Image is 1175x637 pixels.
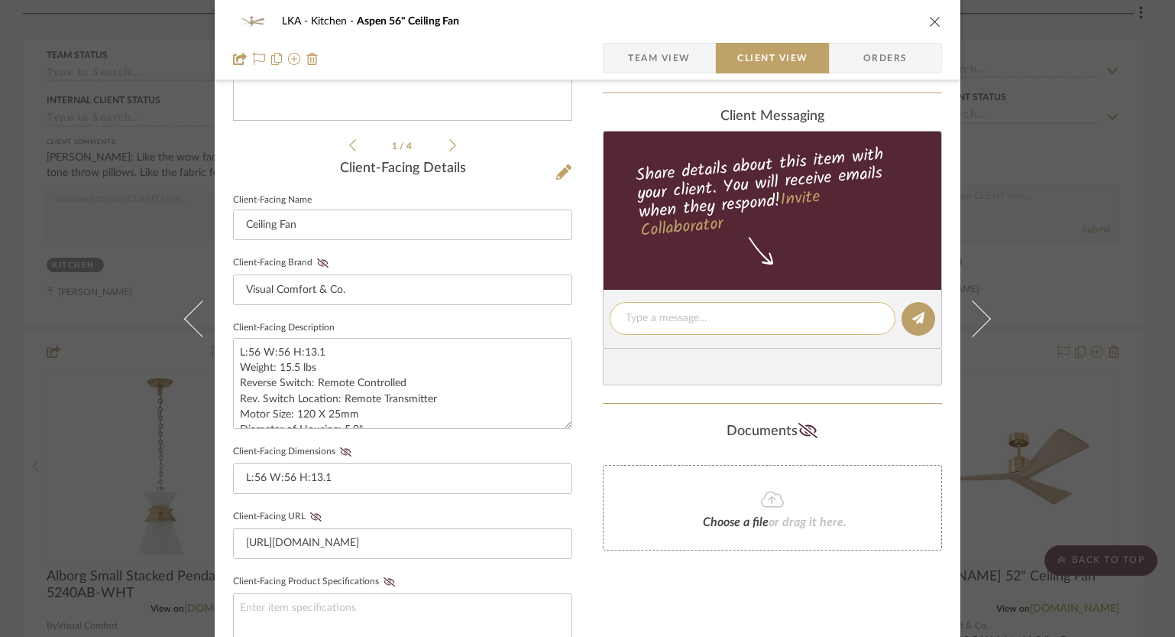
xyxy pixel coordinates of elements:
input: Enter item dimensions [233,463,572,494]
span: Client View [737,43,808,73]
div: Client-Facing Details [233,161,572,177]
label: Client-Facing URL [233,512,326,522]
div: Documents [603,419,942,444]
input: Enter Client-Facing Item Name [233,210,572,240]
img: 815eadb0-5110-41bc-b910-be6c20cfc8da_48x40.jpg [233,6,270,37]
span: or drag it here. [769,516,846,528]
label: Client-Facing Brand [233,258,333,268]
span: LKA [282,16,311,27]
button: Client-Facing Brand [312,258,333,268]
span: Choose a file [703,516,769,528]
label: Client-Facing Name [233,197,312,204]
button: Client-Facing URL [306,512,326,522]
input: Enter Client-Facing Brand [233,275,572,305]
span: Aspen 56" Ceiling Fan [357,16,459,27]
button: Client-Facing Dimensions [335,447,356,457]
span: 1 [392,141,400,151]
span: Team View [628,43,691,73]
div: Share details about this item with your client. You will receive emails when they respond! [601,141,944,244]
span: Orders [846,43,924,73]
button: Client-Facing Product Specifications [379,577,400,587]
span: 4 [406,141,414,151]
button: close [928,15,942,28]
input: Enter item URL [233,528,572,559]
span: / [400,141,406,151]
label: Client-Facing Dimensions [233,447,356,457]
label: Client-Facing Product Specifications [233,577,400,587]
span: Kitchen [311,16,357,27]
div: client Messaging [603,109,942,125]
img: Remove from project [306,53,319,65]
label: Client-Facing Description [233,324,335,332]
